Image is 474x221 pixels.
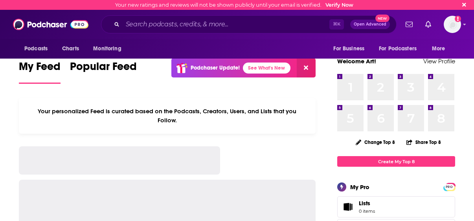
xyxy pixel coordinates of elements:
[328,41,374,56] button: open menu
[243,63,290,74] a: See What's New
[422,18,434,31] a: Show notifications dropdown
[350,20,390,29] button: Open AdvancedNew
[24,43,48,54] span: Podcasts
[350,183,369,191] div: My Pro
[70,60,137,84] a: Popular Feed
[374,41,428,56] button: open menu
[444,16,461,33] button: Show profile menu
[432,43,445,54] span: More
[402,18,416,31] a: Show notifications dropdown
[325,2,353,8] a: Verify Now
[123,18,329,31] input: Search podcasts, credits, & more...
[445,184,454,190] a: PRO
[70,60,137,78] span: Popular Feed
[426,41,455,56] button: open menu
[359,208,375,214] span: 0 items
[13,17,88,32] img: Podchaser - Follow, Share and Rate Podcasts
[191,64,240,71] p: Podchaser Update!
[101,15,397,33] div: Search podcasts, credits, & more...
[88,41,131,56] button: open menu
[329,19,344,29] span: ⌘ K
[354,22,386,26] span: Open Advanced
[455,16,461,22] svg: Email not verified
[406,134,441,150] button: Share Top 8
[340,201,356,212] span: Lists
[337,156,455,167] a: Create My Top 8
[337,57,376,65] a: Welcome Art!
[333,43,364,54] span: For Business
[19,60,61,78] span: My Feed
[359,200,375,207] span: Lists
[62,43,79,54] span: Charts
[351,137,400,147] button: Change Top 8
[115,2,353,8] div: Your new ratings and reviews will not be shown publicly until your email is verified.
[423,57,455,65] a: View Profile
[445,184,454,190] span: PRO
[93,43,121,54] span: Monitoring
[444,16,461,33] span: Logged in as artsears
[444,16,461,33] img: User Profile
[19,41,58,56] button: open menu
[57,41,84,56] a: Charts
[337,196,455,217] a: Lists
[359,200,370,207] span: Lists
[379,43,417,54] span: For Podcasters
[19,60,61,84] a: My Feed
[375,15,389,22] span: New
[19,98,316,134] div: Your personalized Feed is curated based on the Podcasts, Creators, Users, and Lists that you Follow.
